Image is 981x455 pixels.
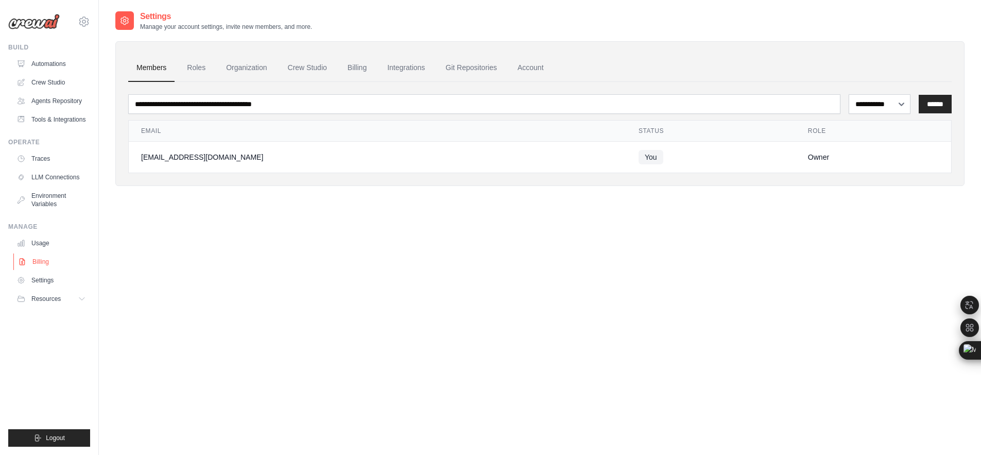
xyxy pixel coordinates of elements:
[12,111,90,128] a: Tools & Integrations
[141,152,614,162] div: [EMAIL_ADDRESS][DOMAIN_NAME]
[8,223,90,231] div: Manage
[12,291,90,307] button: Resources
[8,138,90,146] div: Operate
[796,121,951,142] th: Role
[437,54,505,82] a: Git Repositories
[8,43,90,52] div: Build
[280,54,335,82] a: Crew Studio
[12,93,90,109] a: Agents Repository
[12,235,90,251] a: Usage
[626,121,796,142] th: Status
[12,188,90,212] a: Environment Variables
[12,150,90,167] a: Traces
[46,434,65,442] span: Logout
[128,54,175,82] a: Members
[13,254,91,270] a: Billing
[339,54,375,82] a: Billing
[179,54,214,82] a: Roles
[639,150,663,164] span: You
[129,121,626,142] th: Email
[218,54,275,82] a: Organization
[8,14,60,29] img: Logo
[31,295,61,303] span: Resources
[808,152,939,162] div: Owner
[379,54,433,82] a: Integrations
[12,272,90,289] a: Settings
[140,10,312,23] h2: Settings
[12,169,90,186] a: LLM Connections
[12,56,90,72] a: Automations
[140,23,312,31] p: Manage your account settings, invite new members, and more.
[12,74,90,91] a: Crew Studio
[8,429,90,447] button: Logout
[509,54,552,82] a: Account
